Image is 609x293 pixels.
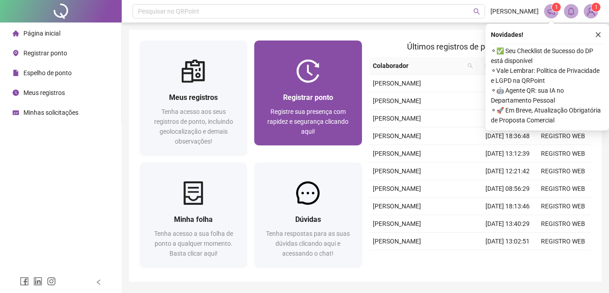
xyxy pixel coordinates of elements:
[407,42,553,51] span: Últimos registros de ponto sincronizados
[373,80,421,87] span: [PERSON_NAME]
[491,66,604,86] span: ⚬ Vale Lembrar: Política de Privacidade e LGPD na QRPoint
[13,70,19,76] span: file
[373,167,421,175] span: [PERSON_NAME]
[23,109,78,116] span: Minhas solicitações
[480,250,536,268] td: [DATE] 08:36:00
[480,61,519,71] span: Data/Hora
[154,108,233,145] span: Tenha acesso aos seus registros de ponto, incluindo geolocalização e demais observações!
[473,8,480,15] span: search
[476,57,530,75] th: Data/Hora
[283,93,333,102] span: Registrar ponto
[595,32,601,38] span: close
[584,5,598,18] img: 84178
[373,185,421,192] span: [PERSON_NAME]
[467,63,473,68] span: search
[552,3,561,12] sup: 1
[154,230,233,257] span: Tenha acesso a sua folha de ponto a qualquer momento. Basta clicar aqui!
[480,233,536,250] td: [DATE] 13:02:51
[480,215,536,233] td: [DATE] 13:40:29
[480,198,536,215] td: [DATE] 18:13:46
[536,198,591,215] td: REGISTRO WEB
[373,61,464,71] span: Colaborador
[536,233,591,250] td: REGISTRO WEB
[536,162,591,180] td: REGISTRO WEB
[20,277,29,286] span: facebook
[491,86,604,105] span: ⚬ 🤖 Agente QR: sua IA no Departamento Pessoal
[491,46,604,66] span: ⚬ ✅ Seu Checklist de Sucesso do DP está disponível
[13,90,19,96] span: clock-circle
[490,6,539,16] span: [PERSON_NAME]
[536,145,591,162] td: REGISTRO WEB
[23,50,67,57] span: Registrar ponto
[373,150,421,157] span: [PERSON_NAME]
[480,75,536,92] td: [DATE] 14:46:54
[13,109,19,116] span: schedule
[373,220,421,227] span: [PERSON_NAME]
[480,145,536,162] td: [DATE] 13:12:39
[373,203,421,210] span: [PERSON_NAME]
[373,97,421,104] span: [PERSON_NAME]
[536,215,591,233] td: REGISTRO WEB
[480,127,536,145] td: [DATE] 18:36:48
[480,110,536,127] td: [DATE] 08:08:30
[373,132,421,140] span: [PERSON_NAME]
[13,30,19,36] span: home
[595,4,598,10] span: 1
[555,4,558,10] span: 1
[140,162,247,267] a: Minha folhaTenha acesso a sua folha de ponto a qualquer momento. Basta clicar aqui!
[13,50,19,56] span: environment
[466,59,475,72] span: search
[23,69,72,77] span: Espelho de ponto
[140,41,247,155] a: Meus registrosTenha acesso aos seus registros de ponto, incluindo geolocalização e demais observa...
[266,230,350,257] span: Tenha respostas para as suas dúvidas clicando aqui e acessando o chat!
[491,105,604,125] span: ⚬ 🚀 Em Breve, Atualização Obrigatória de Proposta Comercial
[547,7,555,15] span: notification
[536,127,591,145] td: REGISTRO WEB
[373,115,421,122] span: [PERSON_NAME]
[536,180,591,198] td: REGISTRO WEB
[174,215,213,224] span: Minha folha
[33,277,42,286] span: linkedin
[491,30,523,40] span: Novidades !
[480,92,536,110] td: [DATE] 13:32:41
[591,3,600,12] sup: Atualize o seu contato no menu Meus Dados
[295,215,321,224] span: Dúvidas
[96,279,102,285] span: left
[254,162,362,267] a: DúvidasTenha respostas para as suas dúvidas clicando aqui e acessando o chat!
[47,277,56,286] span: instagram
[23,30,60,37] span: Página inicial
[254,41,362,145] a: Registrar pontoRegistre sua presença com rapidez e segurança clicando aqui!
[169,93,218,102] span: Meus registros
[567,7,575,15] span: bell
[373,238,421,245] span: [PERSON_NAME]
[23,89,65,96] span: Meus registros
[267,108,348,135] span: Registre sua presença com rapidez e segurança clicando aqui!
[480,162,536,180] td: [DATE] 12:21:42
[536,250,591,268] td: REGISTRO WEB
[480,180,536,198] td: [DATE] 08:56:29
